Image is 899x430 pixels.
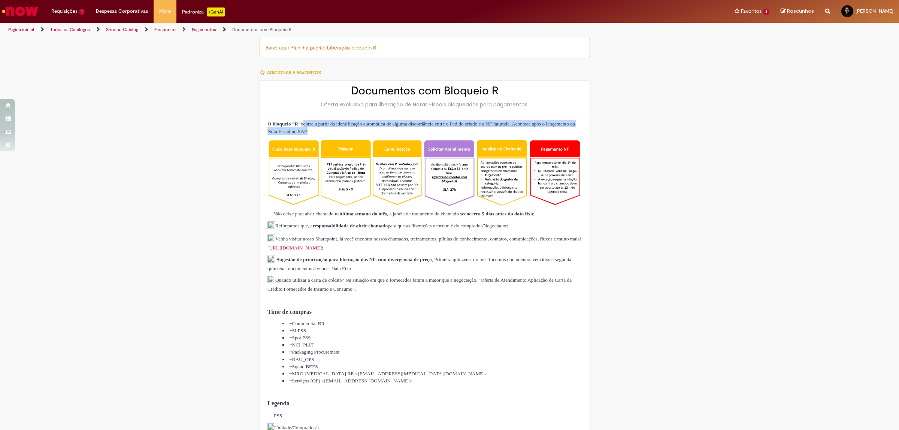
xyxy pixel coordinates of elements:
[267,85,582,97] h2: Documentos com Bloqueio R
[282,370,582,377] li: ~MRO [MEDICAL_DATA] RE <[EMAIL_ADDRESS][MEDICAL_DATA][DOMAIN_NAME]>
[51,7,78,15] span: Requisições
[182,7,225,16] div: Padroniza
[267,211,535,216] span: Não deixe para abrir chamado na , a janela de tratamento do chamado se ;
[282,334,582,341] li: ~Spot PSS
[267,234,275,244] img: sys_attachment.do
[267,400,290,406] strong: Legenda
[267,223,508,228] span: Reforçamos que, a para que as liberações ocorram é do comprador/Negociador;
[282,377,582,384] li: ~Serviços (OP) <[EMAIL_ADDRESS][DOMAIN_NAME]>
[207,7,225,16] p: +GenAi
[741,7,762,15] span: Favoritos
[267,412,274,420] img: sys_attachment.do
[781,8,814,15] a: Rascunhos
[192,27,216,33] a: Pagamentos
[267,255,275,264] img: sys_attachment.do
[8,27,34,33] a: Página inicial
[340,211,387,216] strong: última semana do mês
[856,8,893,14] span: [PERSON_NAME]
[282,356,582,363] li: ~RAU_OPS
[282,341,582,348] li: ~NCI_PLIT
[267,121,575,134] span: ocorre a partir da identificação automática de alguma discordância entre o Pedido criado e a NF f...
[267,70,321,76] span: Adicionar a Favoritos
[96,7,148,15] span: Despesas Corporativas
[106,27,138,33] a: Service Catalog
[763,9,769,15] span: 3
[267,121,301,127] strong: O bloqueio “R”
[267,277,572,292] span: Quando utilizar a carta de crédito? Na situação em que o fornecedor fatura a maior que a negociaç...
[313,223,388,228] strong: responsabilidade de abrir chamado
[232,27,291,33] a: Documentos com Bloqueio R
[282,327,582,334] li: ~SI PSS
[1,4,39,19] img: ServiceNow
[267,413,282,418] span: PSS
[260,65,325,81] button: Adicionar a Favoritos
[276,257,432,262] strong: Sugestão de priorização para liberação das Nfs com divergência de preço
[267,211,273,218] img: sys_attachment.do
[6,23,594,37] ul: Trilhas de página
[267,101,582,108] div: Oferta exclusiva para liberação de Notas Fiscais bloqueadas para pagamentos.
[464,211,533,216] strong: encerra 5 dias antes da data fixa
[267,245,322,251] a: [URL][DOMAIN_NAME]
[282,320,582,327] li: ~Commercial BR
[787,7,814,15] span: Rascunhos
[267,276,275,285] img: sys_attachment.do
[154,27,176,33] a: Financeiro
[282,348,582,355] li: ~Packaging Procurement
[282,363,582,370] li: ~Squad BEES
[267,257,571,271] span: , Primeira quinzena do mês foco nos documentos vencidos e segunda quinzena documentos à vencer Da...
[159,7,171,15] span: More
[79,9,85,15] span: 1
[267,236,581,251] span: Venha visitar nosso Sharepoint, lá você encontra nossos chamados, treinamentos, pílulas do conhec...
[50,27,90,33] a: Todos os Catálogos
[267,309,312,315] strong: Time de compras
[260,38,590,57] div: Baixe aqui Planilha padrão Liberação bloqueio B
[267,221,275,231] img: sys_attachment.do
